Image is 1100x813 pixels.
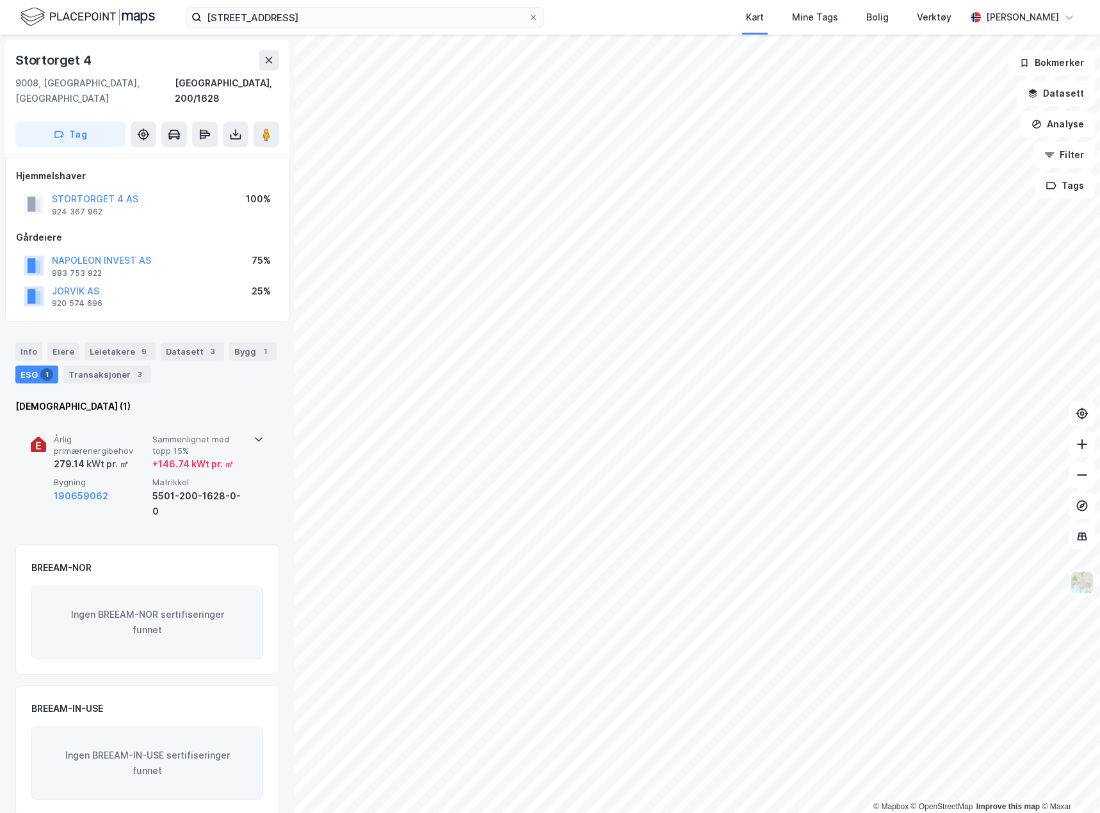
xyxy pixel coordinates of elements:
div: Ingen BREEAM-NOR sertifiseringer funnet [31,586,263,659]
div: Mine Tags [792,10,838,25]
div: BREEAM-IN-USE [31,701,103,716]
div: Bolig [866,10,889,25]
button: Tags [1035,173,1095,198]
button: 190659062 [54,488,108,504]
a: Improve this map [976,802,1040,811]
div: Gårdeiere [16,230,279,245]
div: 75% [252,253,271,268]
div: 924 367 962 [52,207,102,217]
div: Bygg [229,342,277,360]
div: 1 [40,368,53,381]
div: Kart [746,10,764,25]
a: Mapbox [873,802,909,811]
div: 3 [133,368,146,381]
div: Hjemmelshaver [16,168,279,184]
iframe: Chat Widget [1036,752,1100,813]
div: Ingen BREEAM-IN-USE sertifiseringer funnet [31,727,263,800]
span: Bygning [54,477,147,488]
div: kWt pr. ㎡ [85,456,129,472]
div: 920 574 696 [52,298,102,309]
div: Info [15,342,42,360]
div: [PERSON_NAME] [986,10,1059,25]
div: 1 [259,345,271,358]
div: 3 [206,345,219,358]
span: Matrikkel [152,477,246,488]
div: 279.14 [54,456,129,472]
span: Årlig primærenergibehov [54,434,147,456]
div: Transaksjoner [63,366,151,383]
div: [DEMOGRAPHIC_DATA] (1) [15,399,279,414]
div: [GEOGRAPHIC_DATA], 200/1628 [175,76,279,106]
div: ESG [15,366,58,383]
div: 25% [252,284,271,299]
button: Tag [15,122,125,147]
button: Bokmerker [1008,50,1095,76]
div: Datasett [161,342,224,360]
button: Datasett [1017,81,1095,106]
button: Analyse [1021,111,1095,137]
div: 983 753 922 [52,268,102,278]
span: Sammenlignet med topp 15% [152,434,246,456]
img: Z [1070,570,1094,595]
button: Filter [1033,142,1095,168]
div: Leietakere [85,342,156,360]
div: Eiere [47,342,79,360]
input: Søk på adresse, matrikkel, gårdeiere, leietakere eller personer [202,8,528,27]
div: 9008, [GEOGRAPHIC_DATA], [GEOGRAPHIC_DATA] [15,76,175,106]
div: BREEAM-NOR [31,560,92,576]
div: + 146.74 kWt pr. ㎡ [152,456,234,472]
div: 5501-200-1628-0-0 [152,488,246,519]
div: Stortorget 4 [15,50,94,70]
a: OpenStreetMap [911,802,973,811]
img: logo.f888ab2527a4732fd821a326f86c7f29.svg [20,6,155,28]
div: Verktøy [917,10,951,25]
div: 100% [246,191,271,207]
div: 9 [138,345,150,358]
